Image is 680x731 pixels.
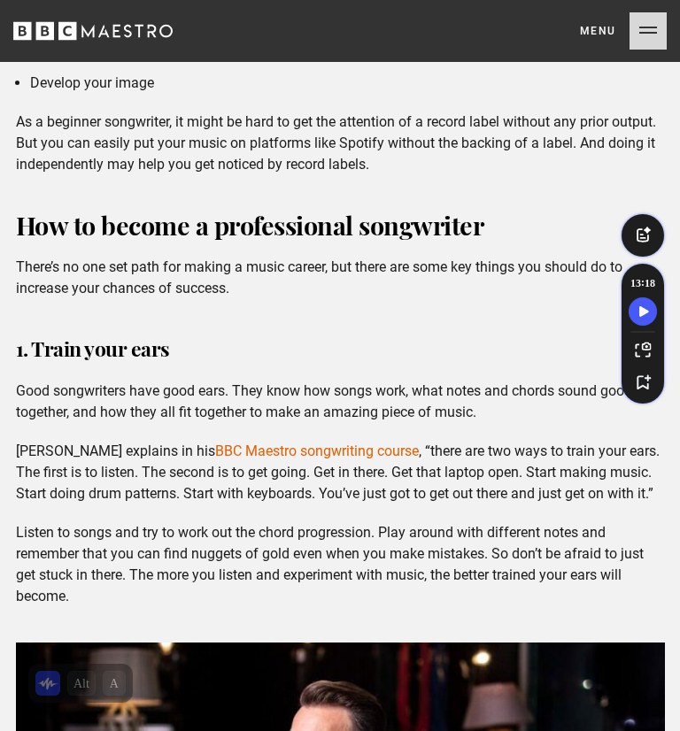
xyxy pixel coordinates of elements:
[16,211,665,239] h2: How to become a professional songwriter
[30,73,665,94] li: Develop your image
[16,441,665,504] p: [PERSON_NAME] explains in his , “there are two ways to train your ears. The first is to listen. T...
[16,335,665,363] h3: 1. Train your ears
[16,381,665,423] p: Good songwriters have good ears. They know how songs work, what notes and chords sound good toget...
[215,442,419,459] a: BBC Maestro songwriting course
[580,12,667,50] button: Toggle navigation
[16,522,665,607] p: Listen to songs and try to work out the chord progression. Play around with different notes and r...
[13,18,173,44] svg: BBC Maestro
[16,257,665,299] p: There’s no one set path for making a music career, but there are some key things you should do to...
[16,112,665,175] p: As a beginner songwriter, it might be hard to get the attention of a record label without any pri...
